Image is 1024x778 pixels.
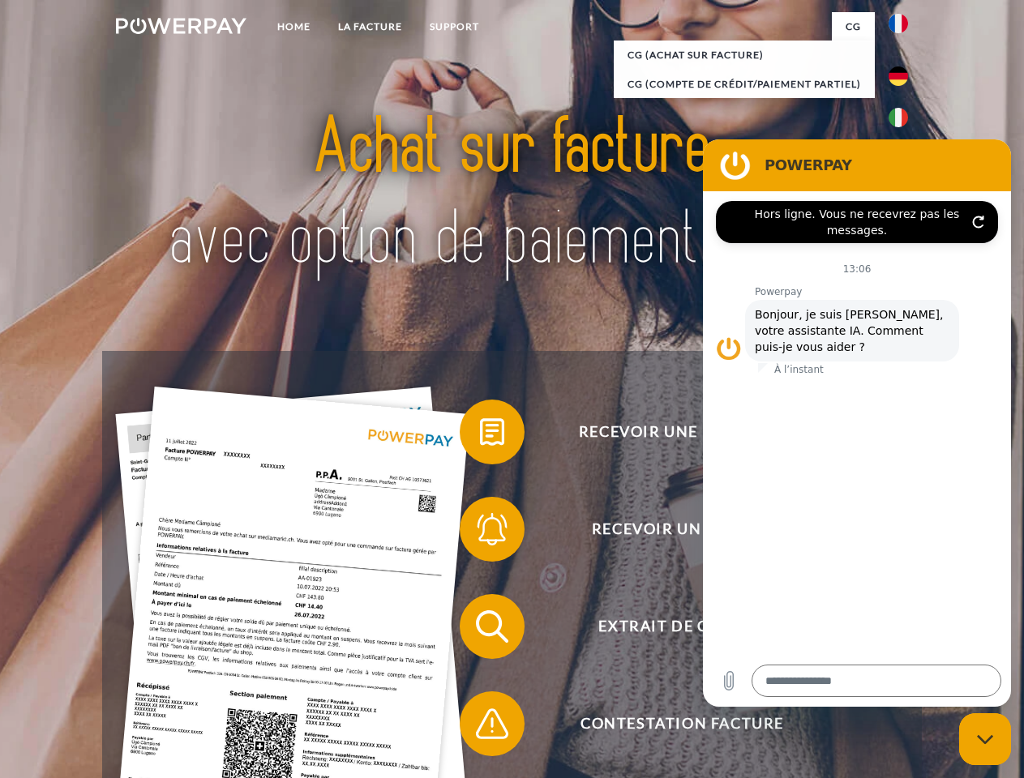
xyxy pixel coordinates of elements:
[889,66,908,86] img: de
[472,703,512,744] img: qb_warning.svg
[155,78,869,310] img: title-powerpay_fr.svg
[483,497,880,562] span: Recevoir un rappel?
[472,412,512,452] img: qb_bill.svg
[416,12,493,41] a: Support
[959,713,1011,765] iframe: Bouton de lancement de la fenêtre de messagerie, conversation en cours
[483,691,880,756] span: Contestation Facture
[460,497,881,562] button: Recevoir un rappel?
[889,108,908,127] img: it
[703,139,1011,707] iframe: Fenêtre de messagerie
[324,12,416,41] a: LA FACTURE
[116,18,246,34] img: logo-powerpay-white.svg
[460,400,881,464] button: Recevoir une facture ?
[483,400,880,464] span: Recevoir une facture ?
[483,594,880,659] span: Extrait de compte
[263,12,324,41] a: Home
[889,14,908,33] img: fr
[614,41,875,70] a: CG (achat sur facture)
[472,606,512,647] img: qb_search.svg
[472,509,512,549] img: qb_bell.svg
[460,691,881,756] button: Contestation Facture
[614,70,875,99] a: CG (Compte de crédit/paiement partiel)
[832,12,875,41] a: CG
[460,594,881,659] button: Extrait de compte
